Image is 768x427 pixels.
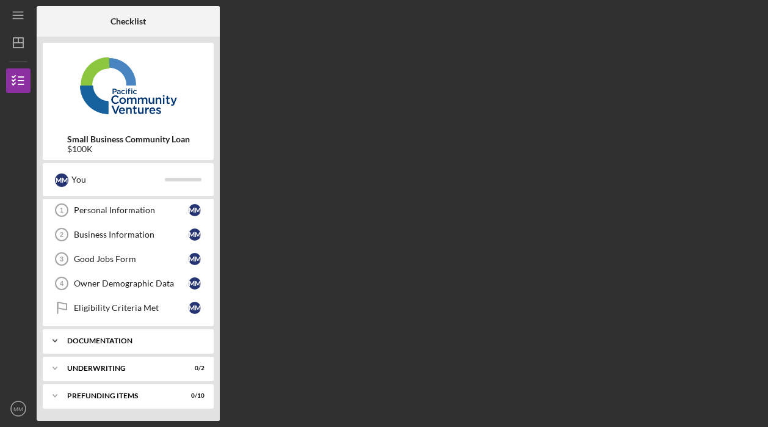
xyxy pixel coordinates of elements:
[49,296,208,320] a: Eligibility Criteria MetMM
[49,271,208,296] a: 4Owner Demographic DataMM
[110,16,146,26] b: Checklist
[13,406,23,412] text: MM
[6,396,31,421] button: MM
[60,206,63,214] tspan: 1
[49,247,208,271] a: 3Good Jobs FormMM
[189,228,201,241] div: M M
[60,255,63,263] tspan: 3
[74,205,189,215] div: Personal Information
[71,169,165,190] div: You
[74,279,189,288] div: Owner Demographic Data
[189,302,201,314] div: M M
[183,365,205,372] div: 0 / 2
[43,49,214,122] img: Product logo
[183,392,205,400] div: 0 / 10
[67,134,190,144] b: Small Business Community Loan
[67,337,198,345] div: Documentation
[60,280,64,287] tspan: 4
[67,365,174,372] div: Underwriting
[55,173,68,187] div: M M
[189,277,201,290] div: M M
[49,222,208,247] a: 2Business InformationMM
[74,254,189,264] div: Good Jobs Form
[74,303,189,313] div: Eligibility Criteria Met
[49,198,208,222] a: 1Personal InformationMM
[189,253,201,265] div: M M
[74,230,189,239] div: Business Information
[60,231,63,238] tspan: 2
[67,144,190,154] div: $100K
[189,204,201,216] div: M M
[67,392,174,400] div: Prefunding Items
